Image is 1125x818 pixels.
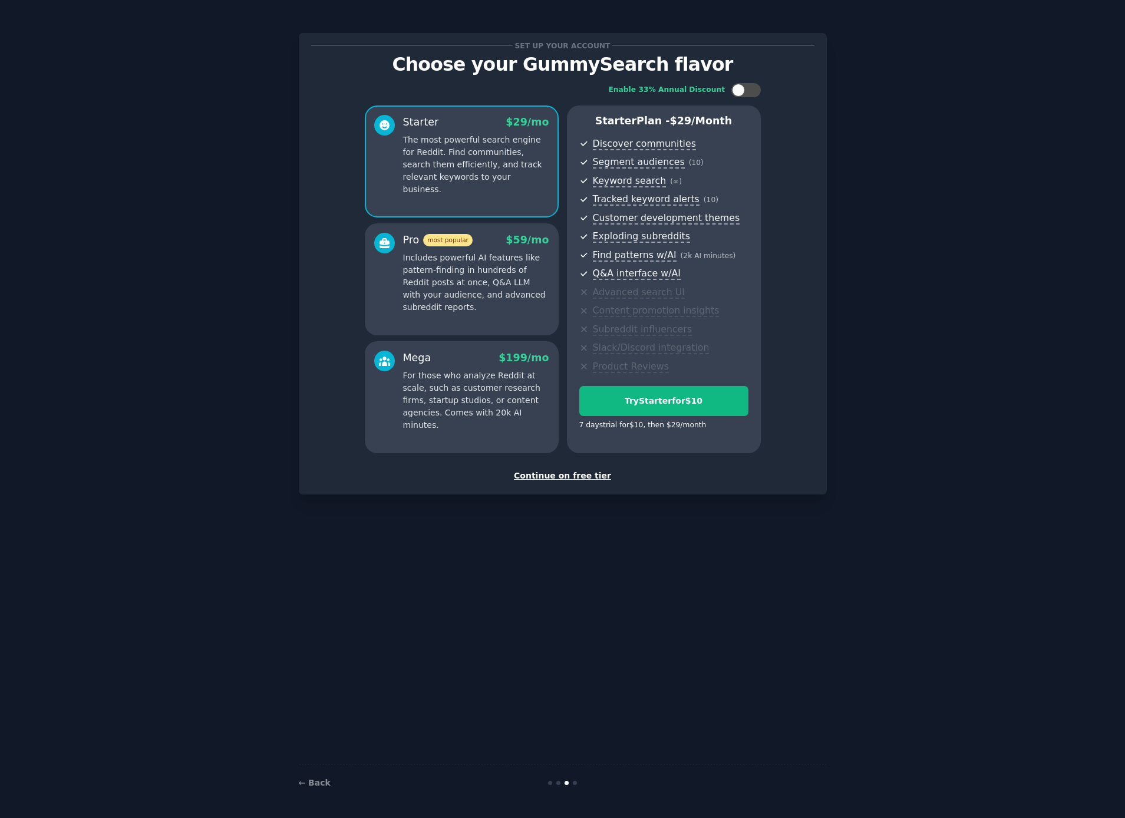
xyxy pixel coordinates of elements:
[593,342,710,354] span: Slack/Discord integration
[579,114,748,128] p: Starter Plan -
[593,230,690,243] span: Exploding subreddits
[670,115,733,127] span: $ 29 /month
[593,249,677,262] span: Find patterns w/AI
[593,193,700,206] span: Tracked keyword alerts
[593,305,720,317] span: Content promotion insights
[704,196,718,204] span: ( 10 )
[403,351,431,365] div: Mega
[311,54,814,75] p: Choose your GummySearch flavor
[403,233,473,248] div: Pro
[506,116,549,128] span: $ 29 /mo
[593,286,685,299] span: Advanced search UI
[593,175,667,187] span: Keyword search
[689,159,704,167] span: ( 10 )
[593,138,696,150] span: Discover communities
[593,361,669,373] span: Product Reviews
[670,177,682,186] span: ( ∞ )
[311,470,814,482] div: Continue on free tier
[403,252,549,314] p: Includes powerful AI features like pattern-finding in hundreds of Reddit posts at once, Q&A LLM w...
[580,395,748,407] div: Try Starter for $10
[579,420,707,431] div: 7 days trial for $10 , then $ 29 /month
[506,234,549,246] span: $ 59 /mo
[403,115,439,130] div: Starter
[609,85,725,95] div: Enable 33% Annual Discount
[593,212,740,225] span: Customer development themes
[403,370,549,431] p: For those who analyze Reddit at scale, such as customer research firms, startup studios, or conte...
[593,324,692,336] span: Subreddit influencers
[423,234,473,246] span: most popular
[403,134,549,196] p: The most powerful search engine for Reddit. Find communities, search them efficiently, and track ...
[513,39,612,52] span: Set up your account
[593,268,681,280] span: Q&A interface w/AI
[579,386,748,416] button: TryStarterfor$10
[299,778,331,787] a: ← Back
[593,156,685,169] span: Segment audiences
[499,352,549,364] span: $ 199 /mo
[681,252,736,260] span: ( 2k AI minutes )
